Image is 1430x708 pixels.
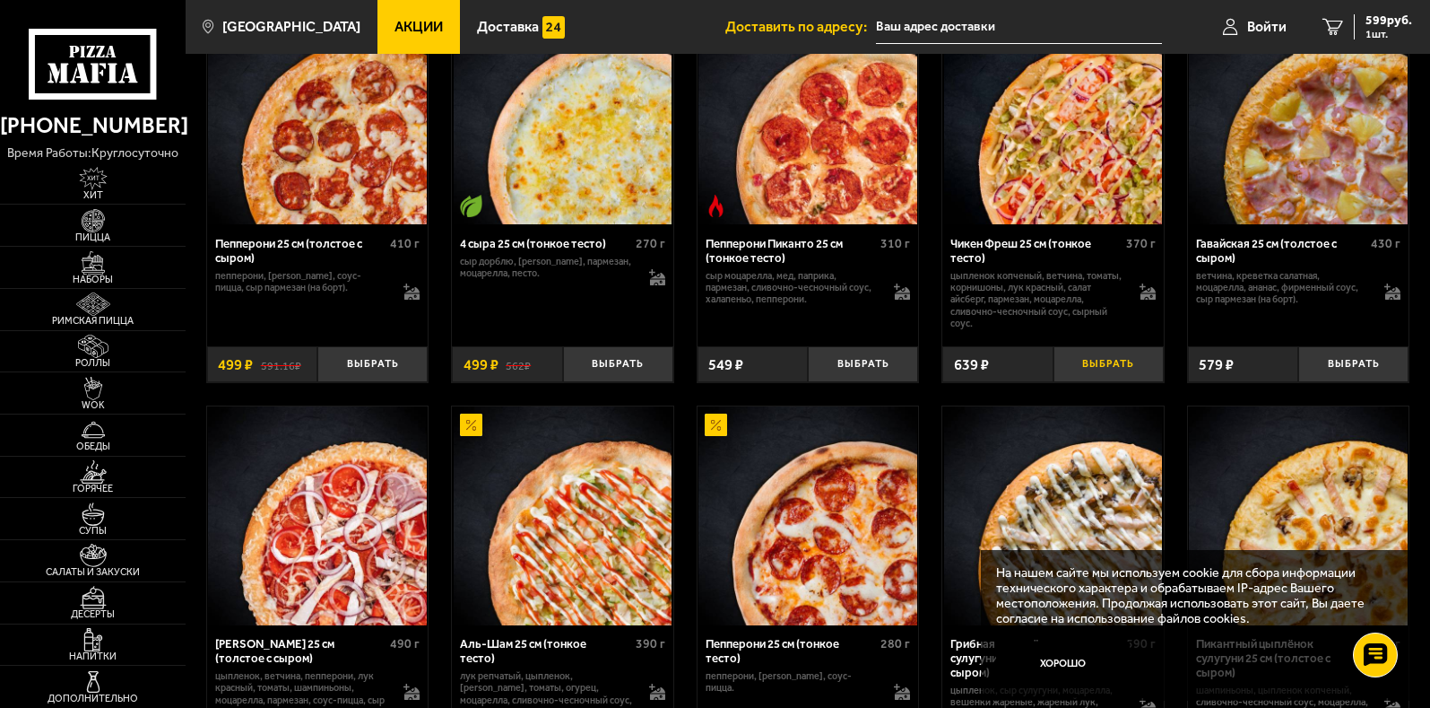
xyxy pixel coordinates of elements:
button: Хорошо [996,642,1131,686]
img: Грибная с цыплёнком и сулугуни 25 см (толстое с сыром) [944,406,1162,625]
p: сыр дорблю, [PERSON_NAME], пармезан, моцарелла, песто. [460,256,634,280]
button: Выбрать [317,346,428,383]
div: Чикен Фреш 25 см (тонкое тесто) [950,237,1121,266]
input: Ваш адрес доставки [876,11,1162,44]
button: Выбрать [1298,346,1408,383]
img: Вегетарианское блюдо [460,195,482,217]
span: 549 ₽ [708,355,743,373]
span: 639 ₽ [954,355,989,373]
span: Войти [1247,20,1287,34]
img: 4 сыра 25 см (тонкое тесто) [454,6,672,224]
span: 579 ₽ [1199,355,1234,373]
a: Чикен Фреш 25 см (тонкое тесто) [942,6,1164,224]
span: 280 г [880,636,910,651]
img: Пепперони 25 см (толстое с сыром) [208,6,426,224]
img: Острое блюдо [705,195,727,217]
span: 410 г [390,236,420,251]
a: АкционныйПепперони 25 см (тонкое тесто) [698,406,919,625]
div: Гавайская 25 см (толстое с сыром) [1196,237,1366,266]
a: АкционныйВегетарианское блюдо4 сыра 25 см (тонкое тесто) [452,6,673,224]
a: Пикантный цыплёнок сулугуни 25 см (толстое с сыром) [1188,406,1409,625]
span: Акции [394,20,443,34]
span: 499 ₽ [464,355,498,373]
p: пепперони, [PERSON_NAME], соус-пицца. [706,670,880,695]
img: Пепперони Пиканто 25 см (тонкое тесто) [698,6,916,224]
a: Гавайская 25 см (толстое с сыром) [1188,6,1409,224]
span: 370 г [1126,236,1156,251]
span: Доставка [477,20,539,34]
button: Выбрать [563,346,673,383]
img: Акционный [460,414,482,436]
img: Акционный [705,414,727,436]
img: Гавайская 25 см (толстое с сыром) [1189,6,1407,224]
div: [PERSON_NAME] 25 см (толстое с сыром) [215,637,386,666]
button: Выбрать [808,346,918,383]
img: Аль-Шам 25 см (тонкое тесто) [454,406,672,625]
p: пепперони, [PERSON_NAME], соус-пицца, сыр пармезан (на борт). [215,270,389,294]
p: ветчина, креветка салатная, моцарелла, ананас, фирменный соус, сыр пармезан (на борт). [1196,270,1370,306]
div: Пепперони 25 см (толстое с сыром) [215,237,386,266]
button: Выбрать [1053,346,1164,383]
div: Аль-Шам 25 см (тонкое тесто) [460,637,630,666]
a: АкционныйАль-Шам 25 см (тонкое тесто) [452,406,673,625]
div: 4 сыра 25 см (тонкое тесто) [460,237,630,251]
a: АкционныйПепперони 25 см (толстое с сыром) [207,6,429,224]
s: 591.16 ₽ [261,357,301,372]
span: 430 г [1371,236,1400,251]
span: 490 г [390,636,420,651]
span: 1 шт. [1365,29,1412,39]
a: Грибная с цыплёнком и сулугуни 25 см (толстое с сыром) [942,406,1164,625]
span: Доставить по адресу: [725,20,876,34]
img: Пикантный цыплёнок сулугуни 25 см (толстое с сыром) [1189,406,1407,625]
div: Пепперони Пиканто 25 см (тонкое тесто) [706,237,876,266]
span: 599 руб. [1365,14,1412,27]
img: Чикен Фреш 25 см (тонкое тесто) [944,6,1162,224]
p: цыпленок копченый, ветчина, томаты, корнишоны, лук красный, салат айсберг, пармезан, моцарелла, с... [950,270,1124,329]
img: Петровская 25 см (толстое с сыром) [208,406,426,625]
span: 499 ₽ [218,355,253,373]
span: 310 г [880,236,910,251]
s: 562 ₽ [506,357,531,372]
a: Острое блюдоПепперони Пиканто 25 см (тонкое тесто) [698,6,919,224]
img: 15daf4d41897b9f0e9f617042186c801.svg [542,16,565,39]
p: сыр Моцарелла, мед, паприка, пармезан, сливочно-чесночный соус, халапеньо, пепперони. [706,270,880,306]
span: 270 г [636,236,665,251]
div: Грибная с цыплёнком и сулугуни 25 см (толстое с сыром) [950,637,1121,680]
p: На нашем сайте мы используем cookie для сбора информации технического характера и обрабатываем IP... [996,565,1384,627]
div: Пепперони 25 см (тонкое тесто) [706,637,876,666]
span: [GEOGRAPHIC_DATA] [222,20,360,34]
span: 390 г [636,636,665,651]
a: Петровская 25 см (толстое с сыром) [207,406,429,625]
img: Пепперони 25 см (тонкое тесто) [698,406,916,625]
